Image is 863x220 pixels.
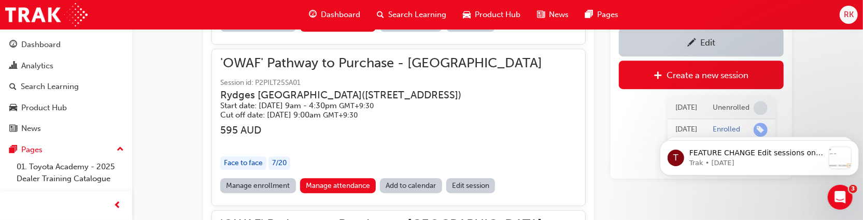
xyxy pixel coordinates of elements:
button: DashboardAnalyticsSearch LearningProduct HubNews [4,33,128,140]
iframe: Intercom live chat [828,185,853,210]
span: prev-icon [114,199,122,212]
span: plus-icon [654,71,663,81]
span: news-icon [9,124,17,134]
a: Create a new session [619,61,784,89]
span: Australian Central Standard Time GMT+9:30 [323,111,358,120]
a: Dashboard [4,35,128,54]
span: News [549,9,569,21]
a: pages-iconPages [577,4,627,25]
div: Unenrolled [713,103,749,113]
a: 02. New - Toyota Dealer Induction [12,186,128,214]
span: Search Learning [388,9,446,21]
a: news-iconNews [529,4,577,25]
h3: 595 AUD [220,124,542,136]
span: chart-icon [9,62,17,71]
span: car-icon [9,104,17,113]
a: Edit [619,28,784,56]
span: learningRecordVerb_NONE-icon [754,101,768,115]
span: guage-icon [309,8,317,21]
a: Search Learning [4,77,128,96]
span: news-icon [537,8,545,21]
a: guage-iconDashboard [301,4,369,25]
span: Australian Central Standard Time GMT+9:30 [339,101,374,110]
div: News [21,123,41,135]
span: search-icon [377,8,384,21]
span: guage-icon [9,40,17,50]
a: car-iconProduct Hub [455,4,529,25]
a: Add to calendar [380,178,442,193]
a: Product Hub [4,98,128,118]
span: pencil-icon [687,38,696,49]
div: Pages [21,144,43,156]
span: car-icon [463,8,471,21]
a: Edit session [446,178,496,193]
span: up-icon [117,143,124,156]
div: Search Learning [21,81,79,93]
span: pages-icon [9,145,17,155]
img: Trak [5,3,88,26]
div: Product Hub [21,102,67,114]
div: Dashboard [21,39,61,51]
h5: Cut off date: [DATE] 9:00am [220,110,526,120]
span: RK [844,9,854,21]
div: Analytics [21,60,53,72]
button: RK [840,6,858,24]
span: pages-icon [585,8,593,21]
span: search-icon [9,82,17,92]
a: 01. Toyota Academy - 2025 Dealer Training Catalogue [12,159,128,186]
button: 'OWAF' Pathway to Purchase - [GEOGRAPHIC_DATA]Session id: P2PILT25SA01Rydges [GEOGRAPHIC_DATA]([S... [220,57,577,198]
span: Pages [597,9,618,21]
a: Manage attendance [300,178,376,193]
a: Analytics [4,56,128,76]
div: Edit [700,37,715,48]
h5: Start date: [DATE] 9am - 4:30pm [220,101,526,111]
a: Manage enrollment [220,178,296,193]
span: Product Hub [475,9,520,21]
div: 7 / 20 [268,156,290,170]
button: Pages [4,140,128,159]
span: 3 [849,185,857,193]
a: News [4,119,128,138]
div: Face to face [220,156,266,170]
a: search-iconSearch Learning [369,4,455,25]
div: Create a new session [667,70,749,80]
span: 'OWAF' Pathway to Purchase - [GEOGRAPHIC_DATA] [220,57,542,69]
span: Dashboard [321,9,360,21]
span: Session id: P2PILT25SA01 [220,77,542,89]
h3: Rydges [GEOGRAPHIC_DATA] ( [STREET_ADDRESS] ) [220,89,526,101]
iframe: Intercom notifications message [656,120,863,192]
div: Mon Sep 08 2025 11:32:00 GMT+1000 (Australian Eastern Standard Time) [675,102,697,114]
